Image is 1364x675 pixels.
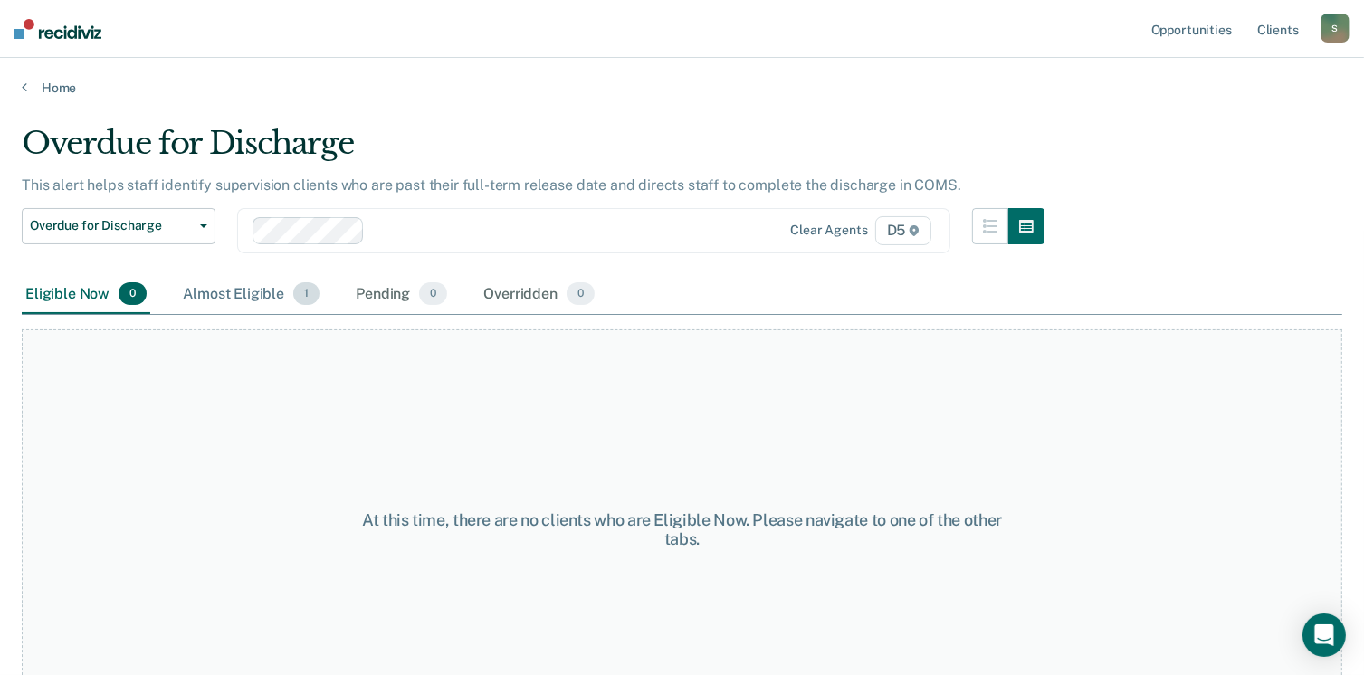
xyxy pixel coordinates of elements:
div: Open Intercom Messenger [1302,613,1346,657]
img: Recidiviz [14,19,101,39]
span: 1 [293,282,320,306]
button: Overdue for Discharge [22,208,215,244]
span: 0 [119,282,147,306]
div: Overridden0 [480,275,598,315]
span: Overdue for Discharge [30,218,193,233]
a: Home [22,80,1342,96]
div: Clear agents [790,223,867,238]
div: Overdue for Discharge [22,125,1044,176]
span: 0 [419,282,447,306]
div: Eligible Now0 [22,275,150,315]
div: Pending0 [352,275,451,315]
div: At this time, there are no clients who are Eligible Now. Please navigate to one of the other tabs. [352,510,1012,549]
div: Almost Eligible1 [179,275,323,315]
button: S [1321,14,1350,43]
p: This alert helps staff identify supervision clients who are past their full-term release date and... [22,176,961,194]
span: 0 [567,282,595,306]
span: D5 [875,216,932,245]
